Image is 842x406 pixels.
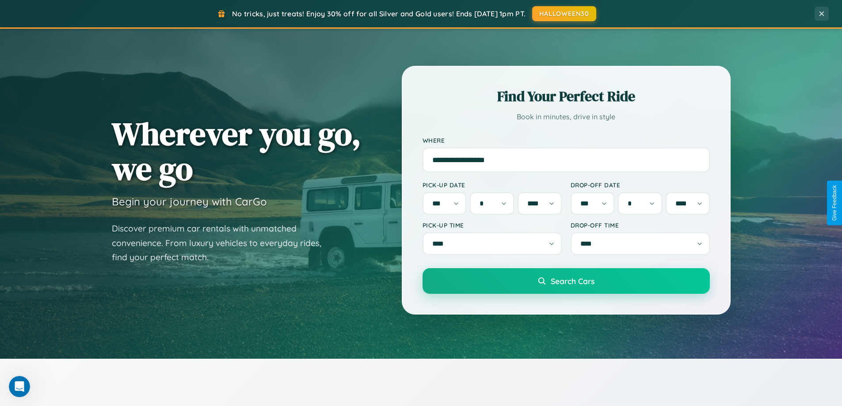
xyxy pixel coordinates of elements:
[532,6,596,21] button: HALLOWEEN30
[571,221,710,229] label: Drop-off Time
[9,376,30,397] iframe: Intercom live chat
[423,110,710,123] p: Book in minutes, drive in style
[423,181,562,189] label: Pick-up Date
[831,185,838,221] div: Give Feedback
[423,221,562,229] label: Pick-up Time
[423,87,710,106] h2: Find Your Perfect Ride
[112,116,361,186] h1: Wherever you go, we go
[423,268,710,294] button: Search Cars
[232,9,526,18] span: No tricks, just treats! Enjoy 30% off for all Silver and Gold users! Ends [DATE] 1pm PT.
[423,137,710,144] label: Where
[112,195,267,208] h3: Begin your journey with CarGo
[551,276,594,286] span: Search Cars
[112,221,333,265] p: Discover premium car rentals with unmatched convenience. From luxury vehicles to everyday rides, ...
[571,181,710,189] label: Drop-off Date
